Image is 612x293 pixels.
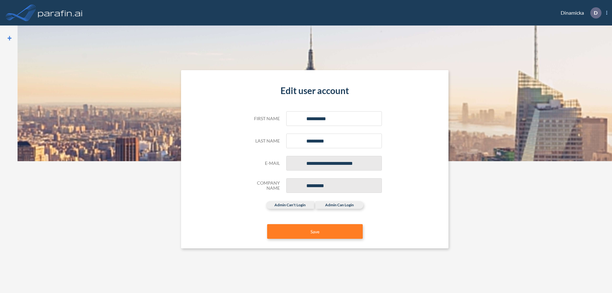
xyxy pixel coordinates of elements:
img: logo [37,6,84,19]
h5: Company Name [248,180,280,191]
p: D [594,10,598,16]
label: admin can login [316,201,363,209]
div: Dinamicka [551,7,607,18]
h5: First name [248,116,280,121]
label: admin can't login [266,201,314,209]
h4: Edit user account [248,85,382,96]
h5: E-mail [248,161,280,166]
button: Save [267,224,363,239]
h5: Last name [248,138,280,144]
